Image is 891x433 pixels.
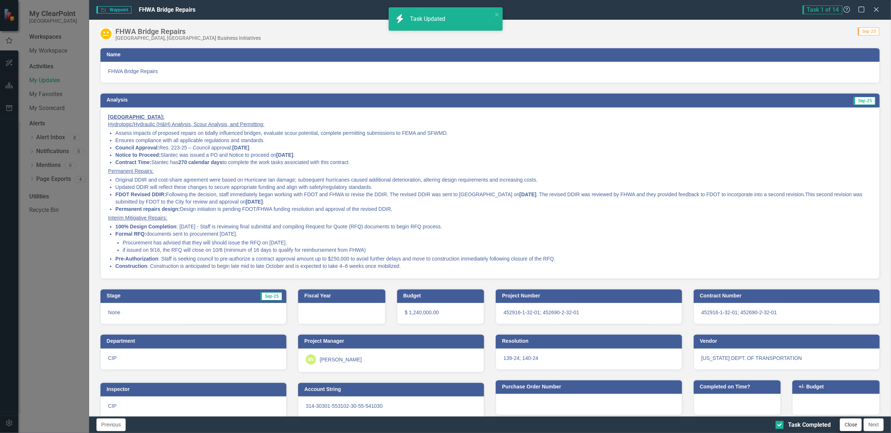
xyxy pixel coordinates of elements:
[304,293,382,299] h3: Fiscal Year
[115,176,872,183] li: Original DDIR and cost-share agreement were based on Hurricane Ian damage; subsequent hurricanes ...
[108,121,264,127] u: Hydrologic/Hydraulic (H&H) Analysis, Scour Analysis, and Permitting:
[260,292,282,300] span: Sep-25
[115,151,872,159] li: Stantec was issued a PO and Notice to proceed on .
[115,35,261,41] div: [GEOGRAPHIC_DATA], [GEOGRAPHIC_DATA] Business Initiatives
[306,403,382,409] span: 314-30301-553102-30-55-541030
[700,338,876,344] h3: Vendor
[410,15,447,23] div: Task Updated
[96,6,132,14] span: Waypoint
[115,262,872,270] li: : Construction is anticipated to begin late mid to late October and is expected to take 4–6 weeks...
[799,384,876,390] h3: +/- Budget
[108,168,154,174] u: Permanent Repairs:
[304,338,480,344] h3: Project Manager
[100,28,112,39] img: In Progress
[503,355,538,361] span: 139-24; 140-24
[115,223,872,230] li: : [DATE] - Staff is reviewing final submittal and compiling Request for Quote (RFQ) documents to ...
[108,68,872,75] span: FHWA Bridge Repairs
[864,418,884,431] button: Next
[107,338,283,344] h3: Department
[115,137,872,144] li: Ensures compliance with all applicable regulations and standards.
[108,114,164,120] u: [GEOGRAPHIC_DATA]:
[858,27,879,35] span: Sep-25
[840,418,862,431] button: Close
[115,159,872,166] li: Stantec has to complete the work tasks associated with this contract.
[96,418,126,431] button: Previous
[115,191,872,205] li: Following the decision, staff immediately began working with FDOT and FHWA to revise the DDIR. Th...
[306,354,316,365] div: BV
[246,199,263,205] strong: [DATE]
[701,355,802,361] span: [US_STATE] DEPT. OF TRANSPORTATION
[232,145,249,151] strong: [DATE]
[276,152,293,158] strong: [DATE]
[788,421,831,429] div: Task Completed
[519,191,536,197] strong: [DATE]
[115,230,872,254] li: documents sent to procurement [DATE].
[115,152,161,158] strong: Notice to Proceed:
[107,97,480,103] h3: Analysis
[178,159,222,165] strong: 270 calendar days
[405,309,439,315] span: $ 1,240,000.00
[803,5,842,14] span: Task 1 of 14
[115,255,872,262] li: : Staff is seeking council to pre-authorize a contract approval amount up to $250,000 to avoid fu...
[495,10,500,19] button: close
[115,263,147,269] strong: Construction
[115,205,872,213] li: Design initiation is pending FDOT/FHWA funding resolution and approval of the revised DDIR.
[115,144,872,151] li: Res. 223-25 – Council approval: .
[304,387,480,392] h3: Account String
[115,129,872,137] li: Assess impacts of proposed repairs on tidally influenced bridges, evaluate scour potential, compl...
[320,356,362,363] div: [PERSON_NAME]
[115,256,158,262] strong: Pre-Authorization
[115,231,146,237] strong: Formal RFQ:
[115,206,180,212] strong: Permanent repairs design:
[701,309,777,315] span: 452916-1-32-01; 452690-2-32-01
[123,239,872,246] li: Procurement has advised that they will should issue the RFQ on [DATE].
[107,52,876,57] h3: Name
[115,191,166,197] strong: FDOT Revised DDIR:
[115,183,872,191] li: Updated DDIR will reflect these changes to secure appropriate funding and align with safety/regul...
[108,309,120,315] span: None
[108,355,117,361] span: CIP
[115,224,176,229] strong: 100% Design Completion
[123,246,872,254] li: if issued on 9/16, the RFQ will close on 10/8 (minimum of 16 days to qualify for reimbursement fr...
[854,97,875,105] span: Sep-25
[403,293,481,299] h3: Budget
[139,6,195,13] span: FHWA Bridge Repairs
[107,293,174,299] h3: Stage
[108,403,117,409] span: CIP
[115,27,261,35] div: FHWA Bridge Repairs
[502,384,678,390] h3: Purchase Order Number
[700,293,876,299] h3: Contract Number
[502,293,678,299] h3: Project Number
[502,338,678,344] h3: Resolution
[503,309,579,315] span: 452916-1-32-01; 452690-2-32-01
[107,387,283,392] h3: Inspector
[108,215,167,221] u: Interim Mitigative Repairs:
[115,159,152,165] strong: Contract Time:
[804,191,805,197] em: .
[115,145,159,151] strong: Council Approval:
[700,384,777,390] h3: Completed on Time?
